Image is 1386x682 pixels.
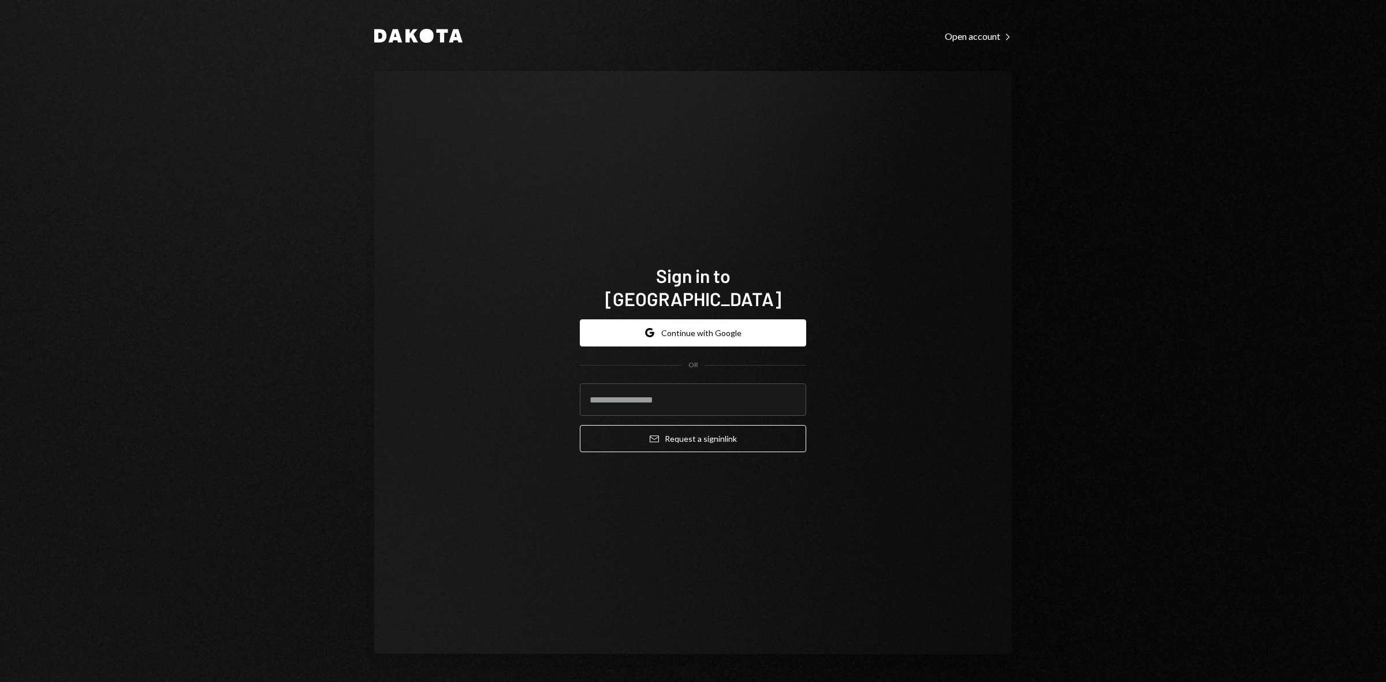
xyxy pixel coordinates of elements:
button: Request a signinlink [580,425,806,452]
button: Continue with Google [580,319,806,346]
h1: Sign in to [GEOGRAPHIC_DATA] [580,264,806,310]
div: Open account [945,31,1012,42]
div: OR [688,360,698,370]
a: Open account [945,29,1012,42]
